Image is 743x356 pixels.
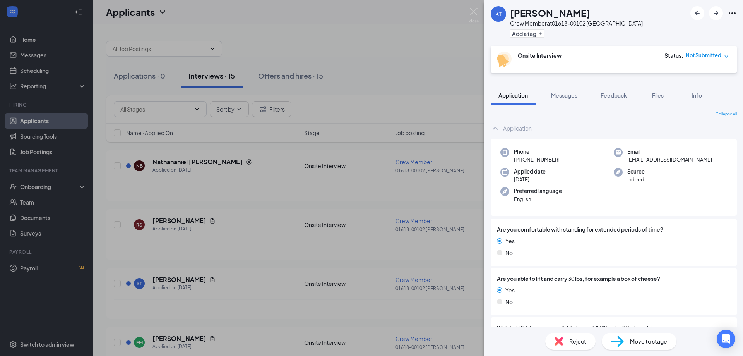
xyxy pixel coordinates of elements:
button: ArrowLeftNew [690,6,704,20]
div: KT [495,10,502,18]
span: down [724,53,729,59]
div: Open Intercom Messenger [717,330,735,348]
span: No [505,248,513,257]
span: Application [498,92,528,99]
span: [EMAIL_ADDRESS][DOMAIN_NAME] [627,156,712,163]
span: Messages [551,92,577,99]
svg: ChevronUp [491,124,500,133]
span: No [505,298,513,306]
span: Are you able to lift and carry 30 lbs, for example a box of cheese? [497,274,660,283]
svg: ArrowRight [711,9,721,18]
button: ArrowRight [709,6,723,20]
span: Move to stage [630,337,667,346]
span: Reject [569,337,586,346]
svg: Plus [538,31,543,36]
span: Phone [514,148,560,156]
div: Crew Member at 01618-00102 [GEOGRAPHIC_DATA] [510,19,643,27]
span: Source [627,168,645,175]
span: Feedback [601,92,627,99]
span: Applied date [514,168,546,175]
span: Are you comfortable with standing for extended periods of time? [497,225,663,234]
span: English [514,195,562,203]
span: Which shift(s) are you available to work? (Check all that apply) [497,323,653,332]
span: Indeed [627,175,645,183]
span: Not Submitted [686,52,721,59]
b: Onsite Interview [518,52,562,59]
div: Status : [664,52,683,59]
span: [PHONE_NUMBER] [514,156,560,163]
button: PlusAdd a tag [510,29,544,38]
h1: [PERSON_NAME] [510,6,590,19]
span: Files [652,92,664,99]
span: Collapse all [716,111,737,117]
span: Info [692,92,702,99]
svg: ArrowLeftNew [693,9,702,18]
span: Yes [505,237,515,245]
span: [DATE] [514,175,546,183]
div: Application [503,124,532,132]
span: Preferred language [514,187,562,195]
span: Yes [505,286,515,294]
span: Email [627,148,712,156]
svg: Ellipses [728,9,737,18]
